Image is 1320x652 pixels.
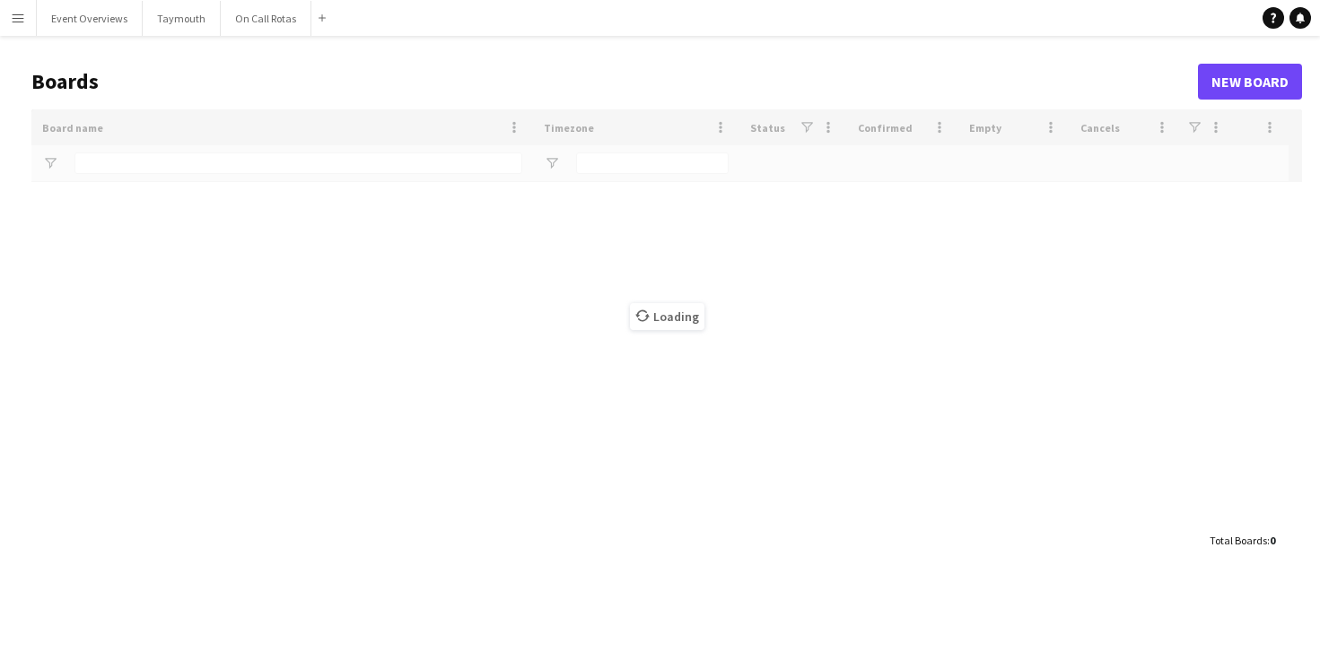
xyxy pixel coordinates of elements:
[1198,64,1302,100] a: New Board
[1210,523,1275,558] div: :
[630,303,704,330] span: Loading
[37,1,143,36] button: Event Overviews
[221,1,311,36] button: On Call Rotas
[1210,534,1267,547] span: Total Boards
[1270,534,1275,547] span: 0
[31,68,1198,95] h1: Boards
[143,1,221,36] button: Taymouth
